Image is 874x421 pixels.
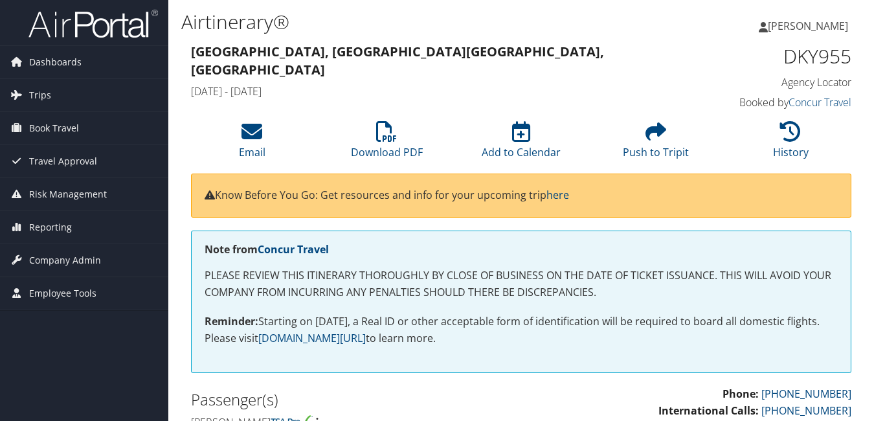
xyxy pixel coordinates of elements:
[29,79,51,111] span: Trips
[191,43,604,78] strong: [GEOGRAPHIC_DATA], [GEOGRAPHIC_DATA] [GEOGRAPHIC_DATA], [GEOGRAPHIC_DATA]
[29,145,97,177] span: Travel Approval
[205,314,258,328] strong: Reminder:
[351,128,423,159] a: Download PDF
[482,128,561,159] a: Add to Calendar
[29,46,82,78] span: Dashboards
[205,242,329,256] strong: Note from
[658,404,759,418] strong: International Calls:
[759,6,861,45] a: [PERSON_NAME]
[258,242,329,256] a: Concur Travel
[789,95,851,109] a: Concur Travel
[29,277,96,310] span: Employee Tools
[239,128,265,159] a: Email
[768,19,848,33] span: [PERSON_NAME]
[701,43,852,70] h1: DKY955
[258,331,366,345] a: [DOMAIN_NAME][URL]
[191,84,682,98] h4: [DATE] - [DATE]
[546,188,569,202] a: here
[29,211,72,244] span: Reporting
[761,387,851,401] a: [PHONE_NUMBER]
[205,267,838,301] p: PLEASE REVIEW THIS ITINERARY THOROUGHLY BY CLOSE OF BUSINESS ON THE DATE OF TICKET ISSUANCE. THIS...
[205,187,838,204] p: Know Before You Go: Get resources and info for your upcoming trip
[773,128,809,159] a: History
[623,128,689,159] a: Push to Tripit
[723,387,759,401] strong: Phone:
[701,95,852,109] h4: Booked by
[761,404,851,418] a: [PHONE_NUMBER]
[28,8,158,39] img: airportal-logo.png
[701,75,852,89] h4: Agency Locator
[191,389,511,411] h2: Passenger(s)
[181,8,634,36] h1: Airtinerary®
[29,244,101,277] span: Company Admin
[205,313,838,347] p: Starting on [DATE], a Real ID or other acceptable form of identification will be required to boar...
[29,112,79,144] span: Book Travel
[29,178,107,210] span: Risk Management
